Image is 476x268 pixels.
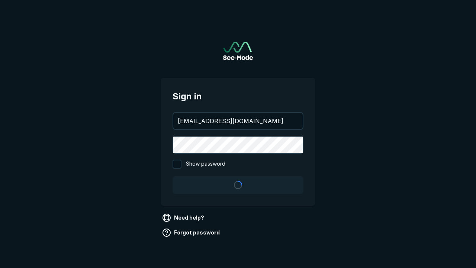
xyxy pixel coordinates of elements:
a: Go to sign in [223,42,253,60]
img: See-Mode Logo [223,42,253,60]
a: Forgot password [161,227,223,239]
a: Need help? [161,212,207,224]
span: Show password [186,160,225,169]
span: Sign in [173,90,303,103]
input: your@email.com [173,113,303,129]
